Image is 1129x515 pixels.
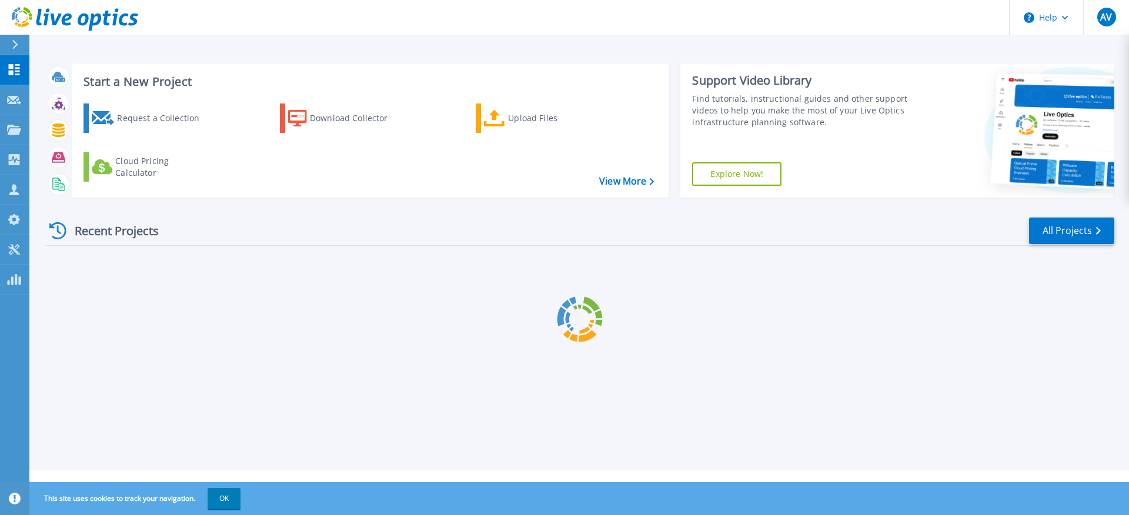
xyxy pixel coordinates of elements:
[692,162,781,186] a: Explore Now!
[599,176,654,187] a: View More
[45,216,175,245] div: Recent Projects
[1100,12,1112,22] span: AV
[310,106,404,130] div: Download Collector
[32,488,241,509] span: This site uses cookies to track your navigation.
[1029,218,1114,244] a: All Projects
[476,103,607,133] a: Upload Files
[280,103,411,133] a: Download Collector
[83,103,215,133] a: Request a Collection
[692,73,913,88] div: Support Video Library
[508,106,602,130] div: Upload Files
[83,152,215,182] a: Cloud Pricing Calculator
[117,106,211,130] div: Request a Collection
[115,155,209,179] div: Cloud Pricing Calculator
[83,75,654,88] h3: Start a New Project
[208,488,241,509] button: OK
[692,93,913,128] div: Find tutorials, instructional guides and other support videos to help you make the most of your L...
